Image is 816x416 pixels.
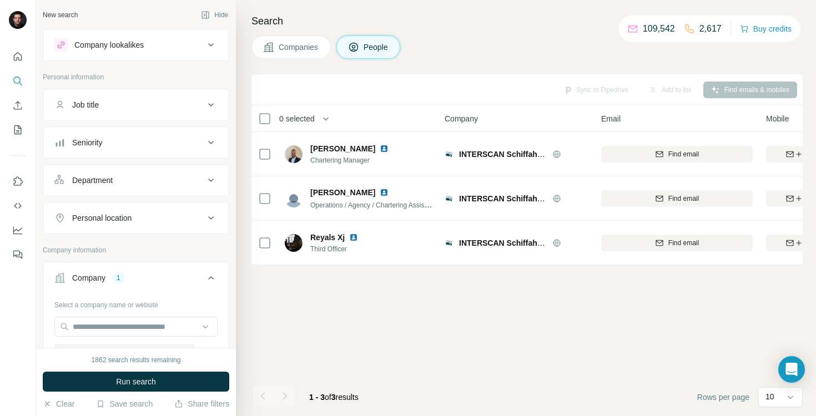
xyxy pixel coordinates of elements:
[310,200,441,209] span: Operations / Agency / Chartering Assistance
[445,150,454,159] img: Logo of INTERSCAN Schiffahrtsgesellschaft MbH
[331,393,336,402] span: 3
[9,171,27,191] button: Use Surfe on LinkedIn
[58,346,180,356] span: INTERSCAN Schiffahrtsgesellschaft MbH
[9,120,27,140] button: My lists
[9,196,27,216] button: Use Surfe API
[72,99,99,110] div: Job title
[668,238,699,248] span: Find email
[740,21,792,37] button: Buy credits
[43,92,229,118] button: Job title
[96,398,153,409] button: Save search
[445,113,478,124] span: Company
[364,42,389,53] span: People
[174,398,229,409] button: Share filters
[279,42,319,53] span: Companies
[325,393,331,402] span: of
[766,113,789,124] span: Mobile
[445,194,454,203] img: Logo of INTERSCAN Schiffahrtsgesellschaft MbH
[285,145,303,163] img: Avatar
[601,146,753,163] button: Find email
[193,7,236,23] button: Hide
[668,194,699,204] span: Find email
[310,244,371,254] span: Third Officer
[9,11,27,29] img: Avatar
[285,190,303,207] img: Avatar
[445,239,454,247] img: Logo of INTERSCAN Schiffahrtsgesellschaft MbH
[9,220,27,240] button: Dashboard
[601,190,753,207] button: Find email
[601,235,753,251] button: Find email
[349,233,358,242] img: LinkedIn logo
[697,392,749,403] span: Rows per page
[92,355,181,365] div: 1862 search results remaining
[9,71,27,91] button: Search
[279,113,315,124] span: 0 selected
[43,372,229,392] button: Run search
[74,39,144,50] div: Company lookalikes
[43,265,229,296] button: Company1
[9,47,27,67] button: Quick start
[72,137,102,148] div: Seniority
[668,149,699,159] span: Find email
[601,113,621,124] span: Email
[9,95,27,115] button: Enrich CSV
[43,129,229,156] button: Seniority
[43,32,229,58] button: Company lookalikes
[459,150,611,159] span: INTERSCAN Schiffahrtsgesellschaft MbH
[380,188,389,197] img: LinkedIn logo
[310,155,402,165] span: Chartering Manager
[112,273,125,283] div: 1
[699,22,722,35] p: 2,617
[43,398,74,409] button: Clear
[310,143,375,154] span: [PERSON_NAME]
[251,13,803,29] h4: Search
[72,175,113,186] div: Department
[43,10,78,20] div: New search
[43,167,229,194] button: Department
[116,376,156,387] span: Run search
[310,187,375,198] span: [PERSON_NAME]
[459,239,611,247] span: INTERSCAN Schiffahrtsgesellschaft MbH
[43,205,229,231] button: Personal location
[310,232,345,243] span: Reyals Xj
[778,356,805,383] div: Open Intercom Messenger
[459,194,611,203] span: INTERSCAN Schiffahrtsgesellschaft MbH
[72,272,105,283] div: Company
[72,212,132,224] div: Personal location
[285,234,303,252] img: Avatar
[54,296,218,310] div: Select a company name or website
[765,391,774,402] p: 10
[643,22,675,35] p: 109,542
[43,245,229,255] p: Company information
[9,245,27,265] button: Feedback
[309,393,325,402] span: 1 - 3
[309,393,359,402] span: results
[43,72,229,82] p: Personal information
[380,144,389,153] img: LinkedIn logo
